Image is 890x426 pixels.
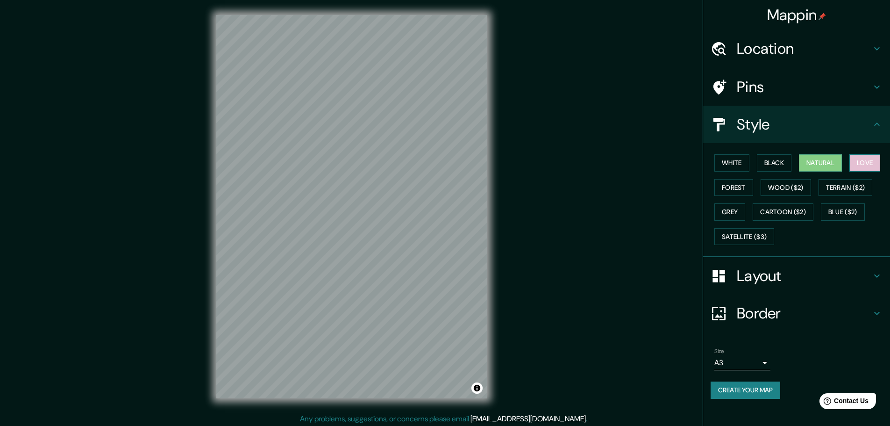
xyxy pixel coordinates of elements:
[216,15,487,398] canvas: Map
[703,30,890,67] div: Location
[714,347,724,355] label: Size
[714,179,753,196] button: Forest
[767,6,826,24] h4: Mappin
[703,68,890,106] div: Pins
[714,228,774,245] button: Satellite ($3)
[470,414,586,424] a: [EMAIL_ADDRESS][DOMAIN_NAME]
[799,154,842,172] button: Natural
[757,154,792,172] button: Black
[587,413,589,425] div: .
[761,179,811,196] button: Wood ($2)
[300,413,587,425] p: Any problems, suggestions, or concerns please email .
[821,203,865,221] button: Blue ($2)
[737,267,871,285] h4: Layout
[703,257,890,295] div: Layout
[849,154,880,172] button: Love
[714,355,770,370] div: A3
[703,295,890,332] div: Border
[589,413,591,425] div: .
[703,106,890,143] div: Style
[711,382,780,399] button: Create your map
[737,39,871,58] h4: Location
[819,179,873,196] button: Terrain ($2)
[753,203,813,221] button: Cartoon ($2)
[819,13,826,20] img: pin-icon.png
[807,390,880,416] iframe: Help widget launcher
[737,115,871,134] h4: Style
[714,154,749,172] button: White
[737,78,871,96] h4: Pins
[714,203,745,221] button: Grey
[737,304,871,323] h4: Border
[471,383,483,394] button: Toggle attribution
